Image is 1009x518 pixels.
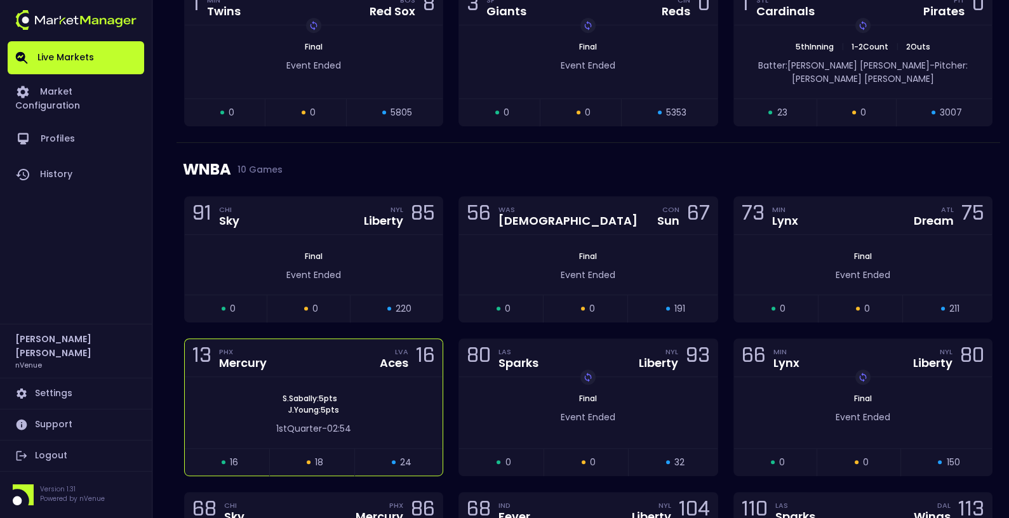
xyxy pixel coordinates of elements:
div: CHI [224,500,244,510]
div: Sparks [498,357,538,369]
span: 1st Quarter [276,422,322,435]
span: 16 [230,456,238,469]
a: Live Markets [8,41,144,74]
div: WAS [498,204,638,215]
div: 56 [467,204,491,227]
div: NYL [665,347,678,357]
span: 23 [777,106,787,119]
h2: [PERSON_NAME] [PERSON_NAME] [15,332,137,360]
span: Batter: [PERSON_NAME] [PERSON_NAME] [758,59,930,72]
span: 02:54 [327,422,351,435]
img: replayImg [583,372,593,382]
img: replayImg [583,20,593,30]
div: 16 [416,346,435,369]
div: Aces [380,357,408,369]
div: WNBA [183,143,994,196]
div: Twins [207,6,241,17]
div: Pirates [923,6,965,17]
a: Support [8,409,144,440]
span: 5th Inning [792,41,838,52]
img: replayImg [309,20,319,30]
div: 75 [961,204,984,227]
h3: nVenue [15,360,42,369]
p: Version 1.31 [40,484,105,494]
span: 24 [400,456,411,469]
span: 0 [860,106,866,119]
span: Final [850,251,876,262]
div: PHX [389,500,403,510]
span: 0 [505,302,511,315]
span: Final [301,41,326,52]
img: replayImg [858,372,868,382]
span: 0 [229,106,234,119]
span: 5353 [666,106,686,119]
div: Lynx [772,215,798,227]
span: 0 [589,302,595,315]
span: Event Ended [561,411,615,423]
div: LAS [498,347,538,357]
span: - [930,59,935,72]
span: 10 Games [231,164,283,175]
span: Event Ended [836,269,890,281]
div: Dream [914,215,954,227]
span: Final [301,251,326,262]
div: MIN [773,347,799,357]
div: Giants [486,6,526,17]
span: S . Sabally : 5 pts [279,393,341,404]
span: Final [575,393,601,404]
div: NYL [658,500,671,510]
span: 5805 [391,106,412,119]
div: PHX [219,347,267,357]
div: MIN [772,204,798,215]
img: replayImg [858,20,868,30]
span: 0 [230,302,236,315]
div: DAL [937,500,951,510]
span: 220 [396,302,411,315]
span: | [838,41,848,52]
div: 85 [411,204,435,227]
a: Settings [8,378,144,409]
div: Red Sox [370,6,415,17]
span: 1 - 2 Count [848,41,892,52]
span: 150 [946,456,959,469]
span: 0 [310,106,316,119]
div: Liberty [639,357,678,369]
span: Final [575,251,601,262]
span: | [892,41,902,52]
div: IND [498,500,530,510]
span: 0 [779,456,785,469]
a: Logout [8,441,144,471]
div: CON [662,204,679,215]
span: 2 Outs [902,41,934,52]
span: Event Ended [286,269,341,281]
div: Liberty [364,215,403,227]
span: Final [575,41,601,52]
div: LVA [395,347,408,357]
div: 93 [686,346,710,369]
span: 0 [863,456,869,469]
div: CHI [219,204,239,215]
span: 0 [312,302,318,315]
span: 211 [949,302,959,315]
div: ATL [941,204,954,215]
span: Event Ended [836,411,890,423]
span: 0 [504,106,509,119]
span: 0 [864,302,870,315]
div: NYL [391,204,403,215]
div: 80 [467,346,491,369]
div: 66 [742,346,766,369]
span: - [322,422,327,435]
span: Event Ended [561,59,615,72]
span: Pitcher: [PERSON_NAME] [PERSON_NAME] [792,59,968,85]
span: 0 [585,106,591,119]
div: 73 [742,204,765,227]
span: Final [850,393,876,404]
span: 191 [674,302,685,315]
div: Mercury [219,357,267,369]
div: 80 [960,346,984,369]
a: Profiles [8,121,144,157]
span: 32 [674,456,685,469]
div: Sky [219,215,239,227]
p: Powered by nVenue [40,494,105,503]
a: Market Configuration [8,74,144,121]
